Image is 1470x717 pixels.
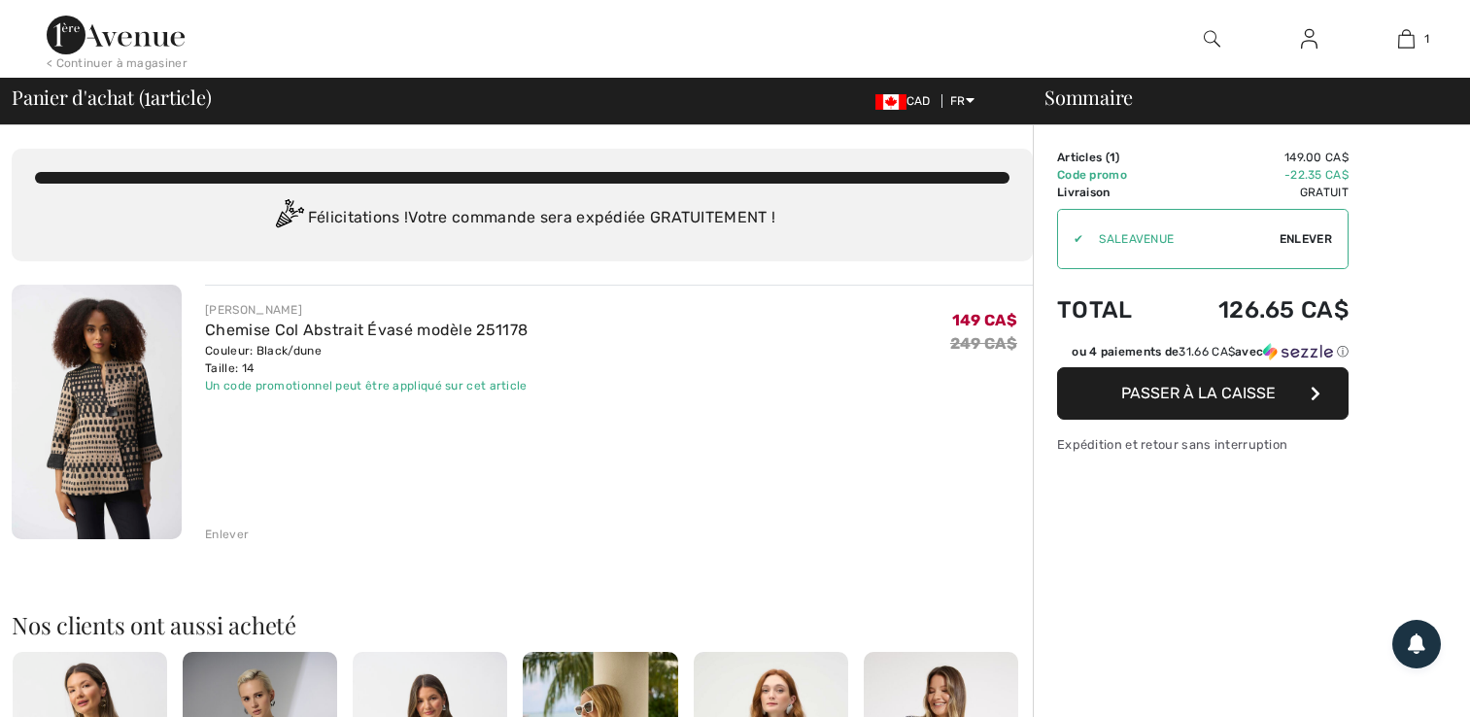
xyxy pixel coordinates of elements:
[1057,435,1349,454] div: Expédition et retour sans interruption
[1057,367,1349,420] button: Passer à la caisse
[1072,343,1349,360] div: ou 4 paiements de avec
[1263,343,1333,360] img: Sezzle
[1057,343,1349,367] div: ou 4 paiements de31.66 CA$avecSezzle Cliquez pour en savoir plus sur Sezzle
[950,334,1017,353] s: 249 CA$
[1057,277,1164,343] td: Total
[47,16,185,54] img: 1ère Avenue
[144,83,151,108] span: 1
[205,377,528,394] div: Un code promotionnel peut être appliqué sur cet article
[1398,27,1415,51] img: Mon panier
[875,94,906,110] img: Canadian Dollar
[1204,27,1220,51] img: recherche
[1057,149,1164,166] td: Articles ( )
[1285,27,1333,51] a: Se connecter
[1280,230,1332,248] span: Enlever
[205,342,528,377] div: Couleur: Black/dune Taille: 14
[1057,166,1164,184] td: Code promo
[269,199,308,238] img: Congratulation2.svg
[1021,87,1458,107] div: Sommaire
[1110,151,1115,164] span: 1
[1164,149,1349,166] td: 149.00 CA$
[875,94,939,108] span: CAD
[1057,184,1164,201] td: Livraison
[1164,184,1349,201] td: Gratuit
[1121,384,1276,402] span: Passer à la caisse
[12,285,182,539] img: Chemise Col Abstrait Évasé modèle 251178
[1301,27,1317,51] img: Mes infos
[47,54,188,72] div: < Continuer à magasiner
[952,311,1017,329] span: 149 CA$
[1179,345,1235,358] span: 31.66 CA$
[12,87,212,107] span: Panier d'achat ( article)
[1424,30,1429,48] span: 1
[1358,27,1453,51] a: 1
[12,613,1033,636] h2: Nos clients ont aussi acheté
[950,94,974,108] span: FR
[205,526,249,543] div: Enlever
[1083,210,1280,268] input: Code promo
[35,199,1009,238] div: Félicitations ! Votre commande sera expédiée GRATUITEMENT !
[205,301,528,319] div: [PERSON_NAME]
[1164,166,1349,184] td: -22.35 CA$
[1058,230,1083,248] div: ✔
[205,321,528,339] a: Chemise Col Abstrait Évasé modèle 251178
[1164,277,1349,343] td: 126.65 CA$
